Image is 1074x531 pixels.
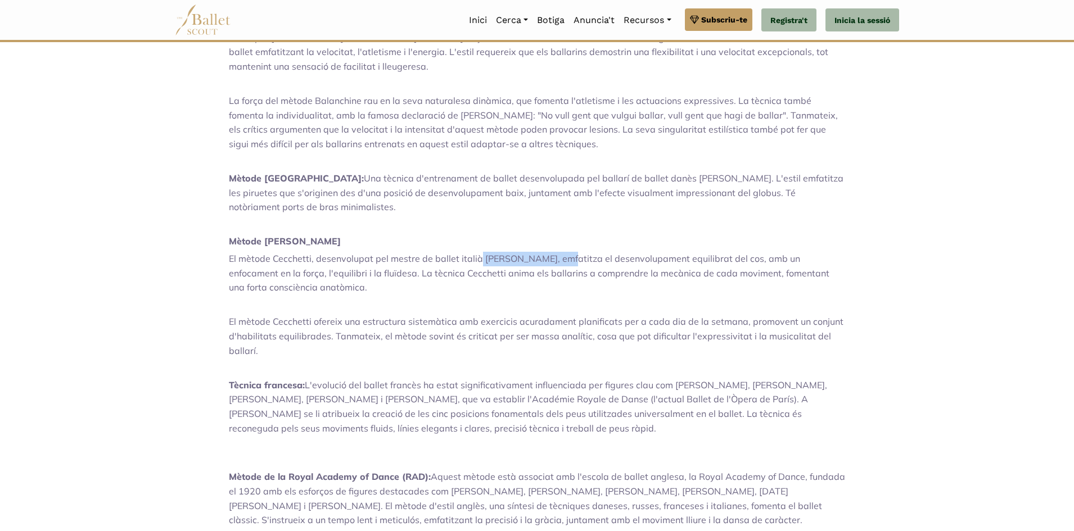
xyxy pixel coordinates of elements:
font: Botiga [537,15,565,25]
font: Subscriu-te [701,15,747,24]
a: Inici [464,8,491,32]
a: Recursos [619,8,675,32]
a: Registra't [761,8,816,32]
font: Una tècnica d'entrenament de ballet desenvolupada pel ballarí de ballet danès [PERSON_NAME]. L'es... [229,173,843,212]
font: Mètode [GEOGRAPHIC_DATA]: [229,173,364,184]
a: Subscriu-te [685,8,752,31]
font: Registra't [770,16,807,25]
font: Aquest mètode està associat amb l'escola de ballet anglesa, la Royal Academy of Dance, fundada el... [229,471,845,525]
font: Mètode de la Royal Academy of Dance (RAD): [229,471,431,482]
font: Creat per [PERSON_NAME], cofundador del [US_STATE] City Ballet, el mètode Balanchine, també coneg... [229,32,842,72]
font: Recursos [624,15,664,25]
font: El mètode Cecchetti ofereix una estructura sistemàtica amb exercicis acuradament planificats per ... [229,316,843,356]
font: Tècnica francesa: [229,379,305,391]
font: Mètode [PERSON_NAME] [229,235,341,247]
a: Botiga [533,8,569,32]
font: Inicia la sessió [834,16,890,25]
font: L'evolució del ballet francès ha estat significativament influenciada per figures clau com [PERSO... [229,379,827,434]
a: Inicia la sessió [825,8,899,32]
img: gem.svg [690,13,699,26]
font: Cerca [496,15,521,25]
font: La força del mètode Balanchine rau en la seva naturalesa dinàmica, que fomenta l'atletisme i les ... [229,95,838,149]
font: El mètode Cecchetti, desenvolupat pel mestre de ballet italià [PERSON_NAME], emfatitza el desenvo... [229,253,829,293]
font: Inici [469,15,487,25]
a: Cerca [491,8,533,32]
font: Anuncia't [574,15,615,25]
a: Anuncia't [569,8,619,32]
